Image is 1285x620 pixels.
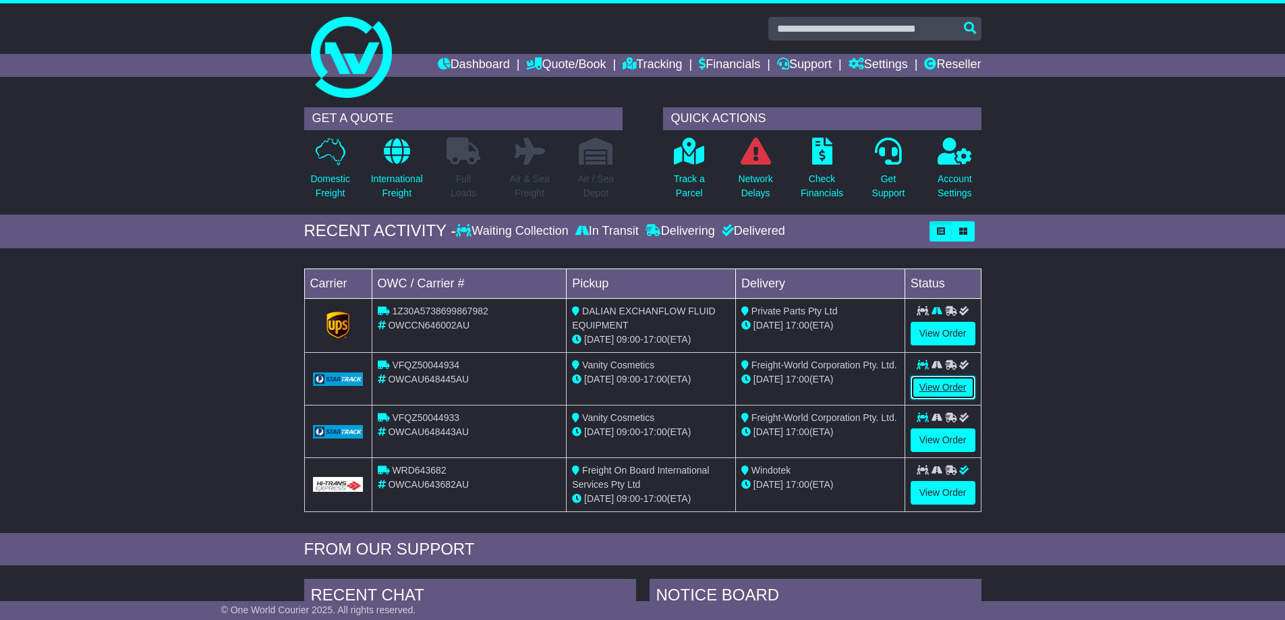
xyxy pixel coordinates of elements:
[313,372,364,386] img: GetCarrierServiceLogo
[737,137,773,208] a: NetworkDelays
[911,322,975,345] a: View Order
[388,479,469,490] span: OWCAU643682AU
[674,172,705,200] p: Track a Parcel
[718,224,785,239] div: Delivered
[304,107,623,130] div: GET A QUOTE
[905,269,981,298] td: Status
[310,172,349,200] p: Domestic Freight
[371,172,423,200] p: International Freight
[572,372,730,387] div: - (ETA)
[572,425,730,439] div: - (ETA)
[572,492,730,506] div: - (ETA)
[326,312,349,339] img: GetCarrierServiceLogo
[388,426,469,437] span: OWCAU648443AU
[370,137,424,208] a: InternationalFreight
[786,426,809,437] span: 17:00
[786,479,809,490] span: 17:00
[741,372,899,387] div: (ETA)
[751,412,897,423] span: Freight-World Corporation Pty. Ltd.
[872,172,905,200] p: Get Support
[937,137,973,208] a: AccountSettings
[392,306,488,316] span: 1Z30A5738699867982
[617,374,640,385] span: 09:00
[735,269,905,298] td: Delivery
[786,320,809,331] span: 17:00
[221,604,416,615] span: © One World Courier 2025. All rights reserved.
[644,493,667,504] span: 17:00
[741,425,899,439] div: (ETA)
[623,54,682,77] a: Tracking
[849,54,908,77] a: Settings
[642,224,718,239] div: Delivering
[572,224,642,239] div: In Transit
[617,334,640,345] span: 09:00
[582,412,654,423] span: Vanity Cosmetics
[304,579,636,615] div: RECENT CHAT
[567,269,736,298] td: Pickup
[617,493,640,504] span: 09:00
[572,465,709,490] span: Freight On Board International Services Pty Ltd
[304,540,981,559] div: FROM OUR SUPPORT
[650,579,981,615] div: NOTICE BOARD
[800,137,844,208] a: CheckFinancials
[388,320,469,331] span: OWCCN646002AU
[584,426,614,437] span: [DATE]
[372,269,567,298] td: OWC / Carrier #
[699,54,760,77] a: Financials
[777,54,832,77] a: Support
[644,426,667,437] span: 17:00
[741,478,899,492] div: (ETA)
[751,306,838,316] span: Private Parts Pty Ltd
[572,333,730,347] div: - (ETA)
[572,306,715,331] span: DALIAN EXCHANFLOW FLUID EQUIPMENT
[801,172,843,200] p: Check Financials
[738,172,772,200] p: Network Delays
[388,374,469,385] span: OWCAU648445AU
[911,428,975,452] a: View Order
[786,374,809,385] span: 17:00
[313,477,364,492] img: GetCarrierServiceLogo
[392,360,459,370] span: VFQZ50044934
[510,172,550,200] p: Air & Sea Freight
[310,137,350,208] a: DomesticFreight
[753,479,783,490] span: [DATE]
[447,172,480,200] p: Full Loads
[313,425,364,439] img: GetCarrierServiceLogo
[911,481,975,505] a: View Order
[438,54,510,77] a: Dashboard
[584,493,614,504] span: [DATE]
[584,374,614,385] span: [DATE]
[456,224,571,239] div: Waiting Collection
[751,465,791,476] span: Windotek
[911,376,975,399] a: View Order
[753,320,783,331] span: [DATE]
[584,334,614,345] span: [DATE]
[304,221,457,241] div: RECENT ACTIVITY -
[751,360,897,370] span: Freight-World Corporation Pty. Ltd.
[673,137,706,208] a: Track aParcel
[617,426,640,437] span: 09:00
[924,54,981,77] a: Reseller
[392,465,446,476] span: WRD643682
[663,107,981,130] div: QUICK ACTIONS
[871,137,905,208] a: GetSupport
[392,412,459,423] span: VFQZ50044933
[741,318,899,333] div: (ETA)
[304,269,372,298] td: Carrier
[644,374,667,385] span: 17:00
[644,334,667,345] span: 17:00
[753,374,783,385] span: [DATE]
[582,360,654,370] span: Vanity Cosmetics
[526,54,606,77] a: Quote/Book
[578,172,615,200] p: Air / Sea Depot
[938,172,972,200] p: Account Settings
[753,426,783,437] span: [DATE]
